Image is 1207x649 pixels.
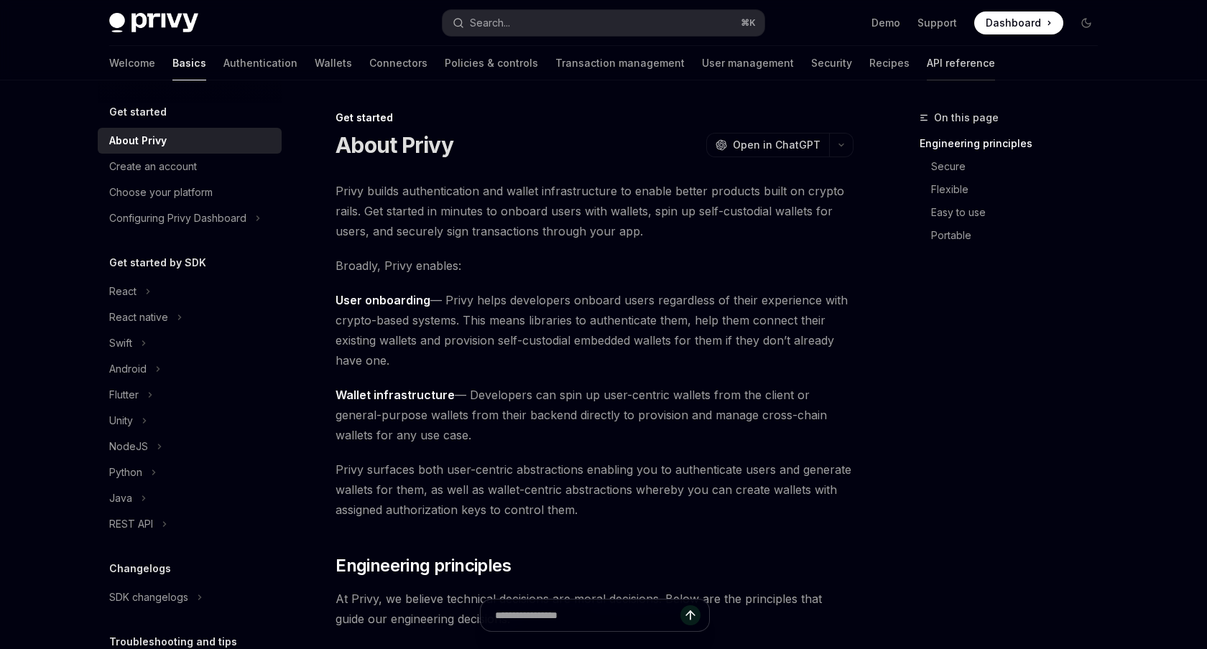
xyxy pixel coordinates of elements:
[336,111,854,125] div: Get started
[109,184,213,201] div: Choose your platform
[931,224,1109,247] a: Portable
[741,17,756,29] span: ⌘ K
[974,11,1063,34] a: Dashboard
[934,109,999,126] span: On this page
[109,132,167,149] div: About Privy
[109,283,137,300] div: React
[706,133,829,157] button: Open in ChatGPT
[172,46,206,80] a: Basics
[336,181,854,241] span: Privy builds authentication and wallet infrastructure to enable better products built on crypto r...
[109,560,171,577] h5: Changelogs
[931,201,1109,224] a: Easy to use
[811,46,852,80] a: Security
[443,10,764,36] button: Search...⌘K
[336,459,854,520] span: Privy surfaces both user-centric abstractions enabling you to authenticate users and generate wal...
[986,16,1041,30] span: Dashboard
[1075,11,1098,34] button: Toggle dark mode
[109,254,206,271] h5: Get started by SDK
[109,103,167,121] h5: Get started
[336,385,854,445] span: — Developers can spin up user-centric wallets from the client or general-purpose wallets from the...
[931,178,1109,201] a: Flexible
[315,46,352,80] a: Wallets
[336,132,453,158] h1: About Privy
[109,438,148,455] div: NodeJS
[223,46,297,80] a: Authentication
[336,293,430,307] strong: User onboarding
[109,412,133,429] div: Unity
[336,554,511,577] span: Engineering principles
[702,46,794,80] a: User management
[871,16,900,30] a: Demo
[109,515,153,533] div: REST API
[109,158,197,175] div: Create an account
[109,589,188,606] div: SDK changelogs
[369,46,427,80] a: Connectors
[336,589,854,629] span: At Privy, we believe technical decisions are moral decisions. Below are the principles that guide...
[109,360,147,378] div: Android
[109,210,246,227] div: Configuring Privy Dashboard
[109,335,132,352] div: Swift
[927,46,995,80] a: API reference
[336,290,854,370] span: — Privy helps developers onboard users regardless of their experience with crypto-based systems. ...
[109,13,198,33] img: dark logo
[555,46,685,80] a: Transaction management
[98,128,282,154] a: About Privy
[470,14,510,32] div: Search...
[109,490,132,507] div: Java
[109,46,155,80] a: Welcome
[109,464,142,481] div: Python
[917,16,957,30] a: Support
[869,46,910,80] a: Recipes
[336,256,854,276] span: Broadly, Privy enables:
[109,386,139,403] div: Flutter
[445,46,538,80] a: Policies & controls
[98,179,282,205] a: Choose your platform
[931,155,1109,178] a: Secure
[920,132,1109,155] a: Engineering principles
[109,309,168,326] div: React native
[680,605,700,625] button: Send message
[98,154,282,179] a: Create an account
[336,388,455,402] strong: Wallet infrastructure
[733,138,820,152] span: Open in ChatGPT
